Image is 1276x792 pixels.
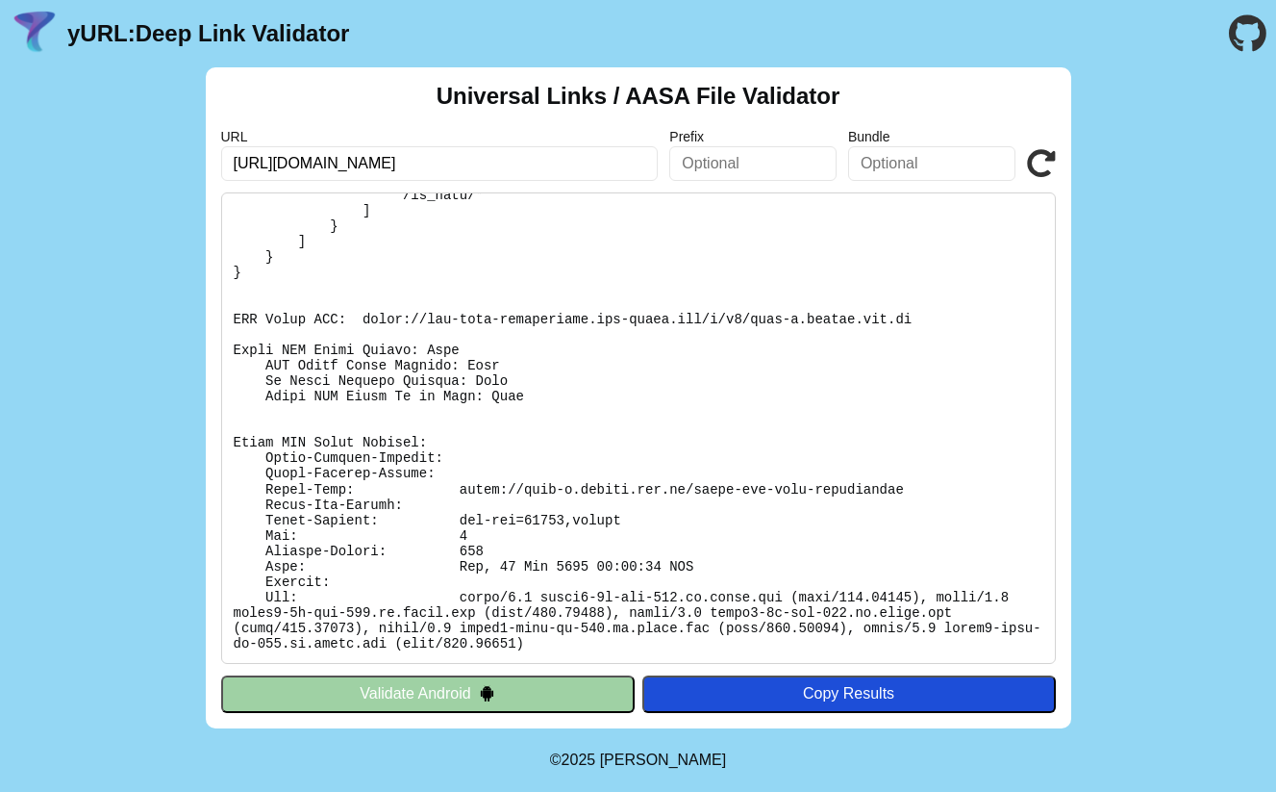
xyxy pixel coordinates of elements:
[848,129,1015,144] label: Bundle
[642,676,1056,712] button: Copy Results
[669,146,837,181] input: Optional
[669,129,837,144] label: Prefix
[221,146,659,181] input: Required
[600,752,727,768] a: Michael Ibragimchayev's Personal Site
[437,83,840,110] h2: Universal Links / AASA File Validator
[479,685,495,702] img: droidIcon.svg
[848,146,1015,181] input: Optional
[562,752,596,768] span: 2025
[221,129,659,144] label: URL
[10,9,60,59] img: yURL Logo
[221,192,1056,664] pre: Lorem ipsu do: sitam://cons-a.elitse.doe.te/incid-utl-etdo-magnaaliqua En Adminimv: Quis Nostrud-...
[67,20,349,47] a: yURL:Deep Link Validator
[652,685,1046,703] div: Copy Results
[221,676,635,712] button: Validate Android
[550,728,726,792] footer: ©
